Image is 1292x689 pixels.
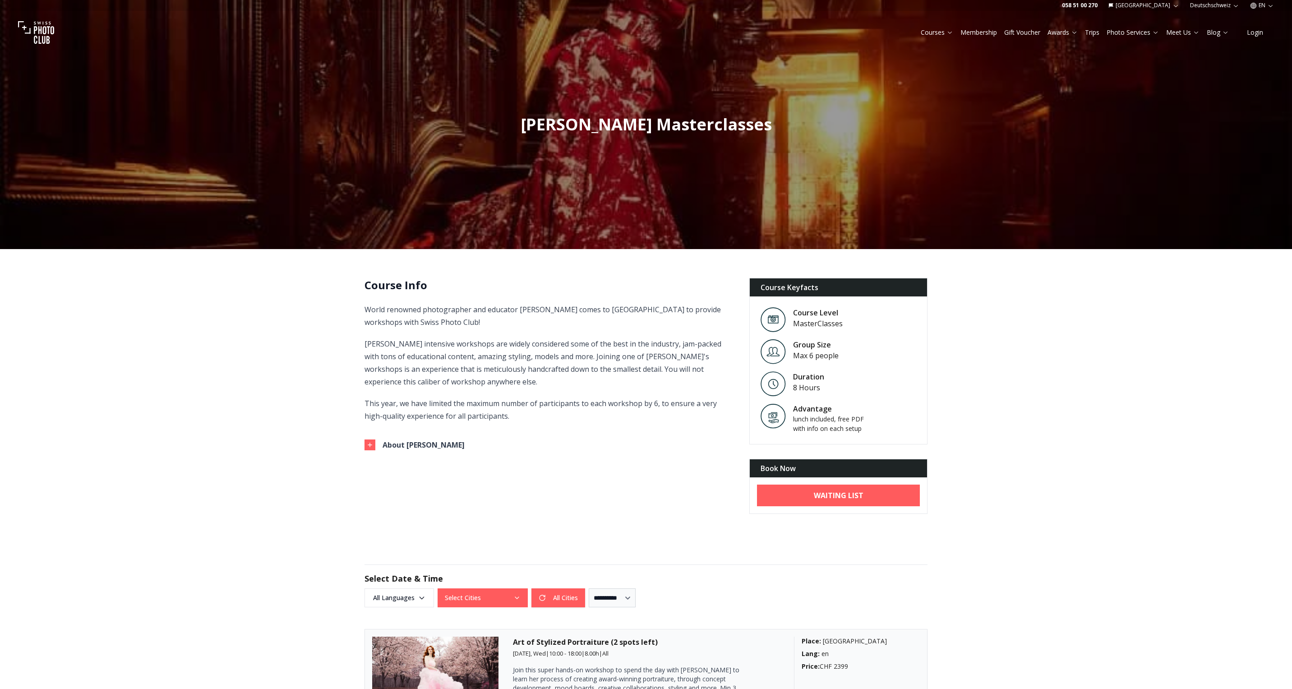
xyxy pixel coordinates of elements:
[802,637,920,646] div: [GEOGRAPHIC_DATA]
[802,662,920,671] div: CHF
[1107,28,1159,37] a: Photo Services
[1047,28,1078,37] a: Awards
[761,371,786,396] img: Level
[793,350,839,361] div: Max 6 people
[793,382,824,393] div: 8 Hours
[357,431,728,458] button: About [PERSON_NAME]
[921,28,953,37] a: Courses
[365,278,735,292] h2: Course Info
[1103,26,1163,39] button: Photo Services
[438,588,528,607] button: Select Cities
[1236,26,1274,39] button: Login
[750,459,927,477] div: Book Now
[585,649,599,657] span: 8.00 h
[513,649,609,657] small: | | |
[761,403,786,429] img: Advantage
[1163,26,1203,39] button: Meet Us
[1062,2,1098,9] a: 058 51 00 270
[793,403,870,414] div: Advantage
[793,371,824,382] div: Duration
[1203,26,1232,39] button: Blog
[383,439,465,451] div: About [PERSON_NAME]
[513,637,780,647] h3: Art of Stylized Portraiture (2 spots left)
[1001,26,1044,39] button: Gift Voucher
[1085,28,1099,37] a: Trips
[793,307,843,318] div: Course Level
[1081,26,1103,39] button: Trips
[960,28,997,37] a: Membership
[366,590,433,606] span: All Languages
[917,26,957,39] button: Courses
[761,339,786,364] img: Level
[757,485,920,506] a: Waiting List
[793,339,839,350] div: Group Size
[957,26,1001,39] button: Membership
[802,662,820,671] b: Price :
[802,649,920,658] div: en
[521,113,772,135] span: [PERSON_NAME] Masterclasses
[531,588,585,607] button: All Cities
[549,649,581,657] span: 10:00 - 18:00
[513,649,546,657] span: [DATE], Wed
[18,14,54,51] img: Swiss photo club
[761,307,786,332] img: Level
[834,662,848,671] span: 2399
[365,397,735,422] p: This year, we have limited the maximum number of participants to each workshop by 6, to ensure a ...
[365,588,434,607] button: All Languages
[802,637,821,645] b: Place :
[365,338,735,388] p: [PERSON_NAME] intensive workshops are widely considered some of the best in the industry, jam-pac...
[365,572,927,585] h2: Select Date & Time
[793,318,843,329] div: MasterClasses
[602,649,609,657] span: All
[802,649,820,658] b: Lang :
[365,303,735,328] p: World renowned photographer and educator [PERSON_NAME] comes to [GEOGRAPHIC_DATA] to provide work...
[1207,28,1229,37] a: Blog
[1166,28,1200,37] a: Meet Us
[1044,26,1081,39] button: Awards
[750,278,927,296] div: Course Keyfacts
[814,490,863,501] b: Waiting List
[793,414,870,433] div: lunch included, free PDF with info on each setup
[1004,28,1040,37] a: Gift Voucher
